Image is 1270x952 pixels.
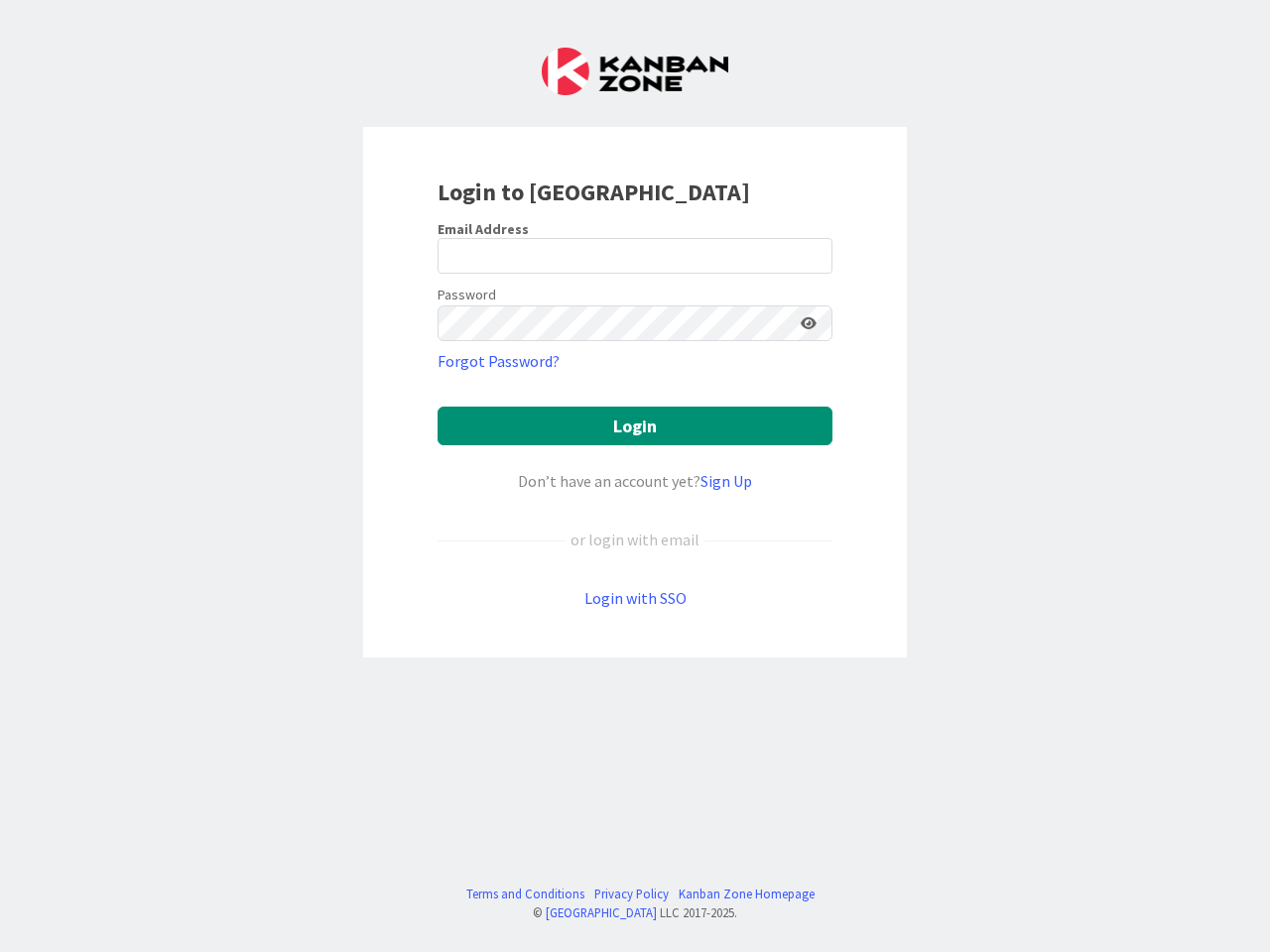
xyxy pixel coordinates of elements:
div: © LLC 2017- 2025 . [456,903,815,922]
a: Sign Up [700,471,752,491]
a: Terms and Conditions [466,885,584,903]
label: Email Address [438,220,529,238]
a: [GEOGRAPHIC_DATA] [546,904,657,920]
a: Privacy Policy [594,885,669,903]
button: Login [438,407,832,445]
a: Kanban Zone Homepage [679,885,815,903]
div: or login with email [566,528,704,551]
div: Don’t have an account yet? [438,469,832,493]
img: Kanban Zone [542,48,728,95]
label: Password [438,285,496,305]
b: Login to [GEOGRAPHIC_DATA] [438,177,750,207]
a: Forgot Password? [438,349,560,373]
a: Login with SSO [584,588,687,608]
